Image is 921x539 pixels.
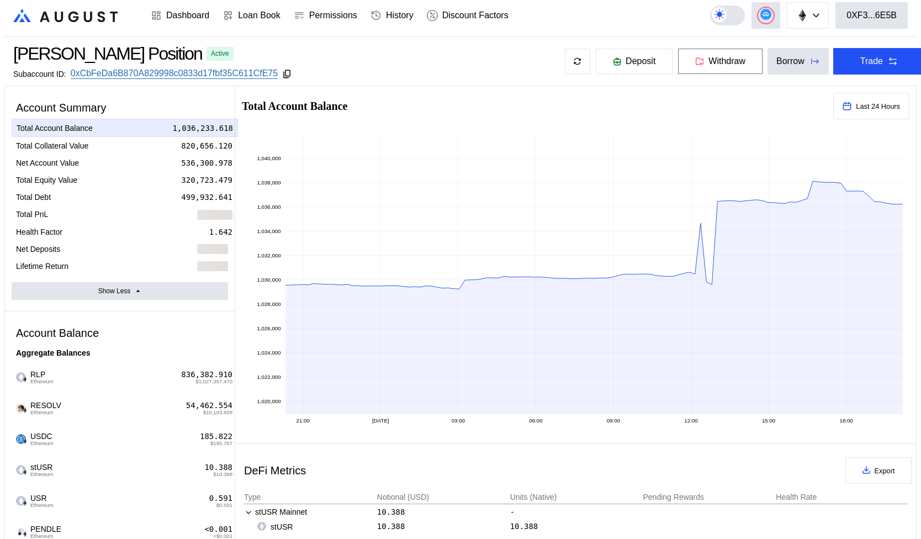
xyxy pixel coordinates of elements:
img: usdc.png [16,434,26,444]
text: 1,038,000 [257,179,281,186]
div: stUSR [257,522,293,532]
div: Dashboard [166,10,209,20]
button: Show Less [12,282,228,300]
div: Total Account Balance [17,123,93,133]
text: [DATE] [372,418,389,424]
div: DeFi Metrics [244,464,306,477]
div: 320,723.479 [181,175,232,185]
div: Health Factor [16,227,62,237]
span: Export [875,467,895,475]
img: resolv_token.png [16,403,26,413]
text: 03:00 [452,418,465,424]
div: 185.822 [200,432,232,441]
text: 1,028,000 [257,301,281,307]
div: Discount Factors [442,10,509,20]
div: stUSR Mainnet [244,506,375,517]
div: 0XF3...6E5B [846,10,897,20]
div: Borrow [776,56,804,66]
span: $10,103.839 [203,410,232,415]
div: 820,656.120 [181,141,232,151]
text: 1,026,000 [257,325,281,331]
img: svg+xml,%3c [22,531,28,537]
div: 536,300.978 [181,158,232,168]
img: empty-token.png [257,522,266,531]
div: Pending Rewards [643,493,705,501]
button: Deposit [595,48,673,75]
span: Last 24 Hours [856,102,900,110]
span: Ethereum [30,503,54,508]
span: RESOLV [26,401,61,415]
div: Loan Book [238,10,280,20]
button: chain logo [787,2,829,29]
span: Ethereum [30,441,54,446]
h2: Total Account Balance [242,101,824,112]
span: USDC [26,432,54,446]
div: 0.591 [209,494,232,503]
div: Type [244,493,261,501]
div: Units (Native) [510,493,557,501]
button: 0XF3...6E5B [835,2,908,29]
span: stUSR [26,463,54,477]
div: Lifetime Return [16,261,68,271]
img: svg+xml,%3c [22,408,28,413]
div: Trade [860,56,883,66]
div: Permissions [309,10,357,20]
div: 10.388 [204,463,232,472]
div: 499,932.641 [181,192,232,202]
text: 1,032,000 [257,252,281,258]
img: empty-token.png [16,372,26,382]
div: Show Less [98,287,131,295]
div: Account Balance [12,323,228,344]
text: 15:00 [762,418,776,424]
text: 1,040,000 [257,155,281,161]
div: History [386,10,414,20]
span: Withdraw [708,56,745,66]
text: 18:00 [839,418,853,424]
div: 54,462.554 [186,401,232,410]
div: - [510,506,642,517]
div: Health Rate [776,493,817,501]
div: Total Equity Value [16,175,77,185]
img: svg+xml,%3c [22,438,28,444]
div: 10.388 [510,522,538,531]
span: $185.797 [210,441,232,446]
div: 10.388 [377,508,405,516]
button: Withdraw [677,48,763,75]
div: 1.642 [209,227,232,237]
div: 1,036,233.618 [172,123,233,133]
img: svg+xml,%3c [22,469,28,475]
text: 1,034,000 [257,228,281,234]
div: Net Account Value [16,158,79,168]
span: RLP [26,370,54,384]
span: $1,027,357.470 [195,379,232,384]
img: svg+xml,%3c [22,377,28,382]
text: 1,020,000 [257,398,281,404]
div: <0.001 [204,525,232,534]
text: 1,022,000 [257,374,281,380]
div: Aggregate Balances [12,344,228,362]
div: Total Collateral Value [16,141,88,151]
span: Ethereum [30,472,54,477]
div: Total PnL [16,209,48,219]
span: Deposit [626,56,655,66]
div: Active [211,50,229,57]
div: Net Deposits [16,244,60,254]
div: 10.388 [377,522,405,531]
span: USR [26,494,54,508]
div: [PERSON_NAME] Position [13,44,202,64]
span: Ethereum [30,410,61,415]
img: empty-token.png [16,496,26,506]
span: Ethereum [30,533,61,539]
img: empty-token.png [16,465,26,475]
span: PENDLE [26,525,61,539]
button: Last 24 Hours [833,93,909,119]
div: Total Debt [16,192,51,202]
span: $0.591 [216,503,232,508]
a: 0xCbFeDa6B870A829998c0833d17fbf35C611CfE75 [71,68,278,79]
text: 12:00 [684,418,698,424]
span: <$0.001 [213,533,232,539]
img: svg+xml,%3c [22,500,28,506]
div: Subaccount ID: [13,70,66,78]
div: 836,382.910 [181,370,232,379]
text: 1,030,000 [257,277,281,283]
